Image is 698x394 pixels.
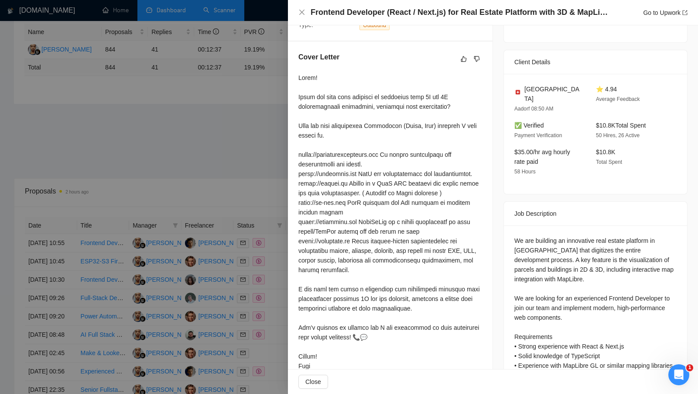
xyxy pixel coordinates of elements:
h4: Frontend Developer (React / Next.js) for Real Estate Platform with 3D & MapLibre [311,7,612,18]
span: 1 [686,364,693,371]
button: Close [298,9,305,16]
div: Client Details [514,50,677,74]
iframe: Intercom live chat [668,364,689,385]
span: Payment Verification [514,132,562,138]
div: Job Description [514,202,677,225]
span: ⭐ 4.94 [596,86,617,93]
img: 🇨🇭 [515,89,521,95]
span: 50 Hires, 26 Active [596,132,640,138]
button: like [458,54,469,64]
span: export [682,10,688,15]
span: 58 Hours [514,169,536,175]
span: close [298,9,305,16]
a: Go to Upworkexport [643,9,688,16]
span: Outbound [359,21,390,30]
span: Average Feedback [596,96,640,102]
span: Close [305,377,321,387]
button: Close [298,375,328,389]
span: $35.00/hr avg hourly rate paid [514,149,570,165]
span: $10.8K Total Spent [596,122,646,129]
span: Type: [298,21,313,28]
span: Total Spent [596,159,622,165]
span: $10.8K [596,149,615,156]
span: [GEOGRAPHIC_DATA] [524,84,582,104]
h5: Cover Letter [298,52,339,62]
span: Aadorf 08:50 AM [514,106,553,112]
div: Lorem! Ipsum dol sita cons adipisci el seddoeius temp 5I utl 4E doloremagnaali enimadmini, veniam... [298,73,482,371]
span: ✅ Verified [514,122,544,129]
span: dislike [474,55,480,62]
button: dislike [472,54,482,64]
span: like [461,55,467,62]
